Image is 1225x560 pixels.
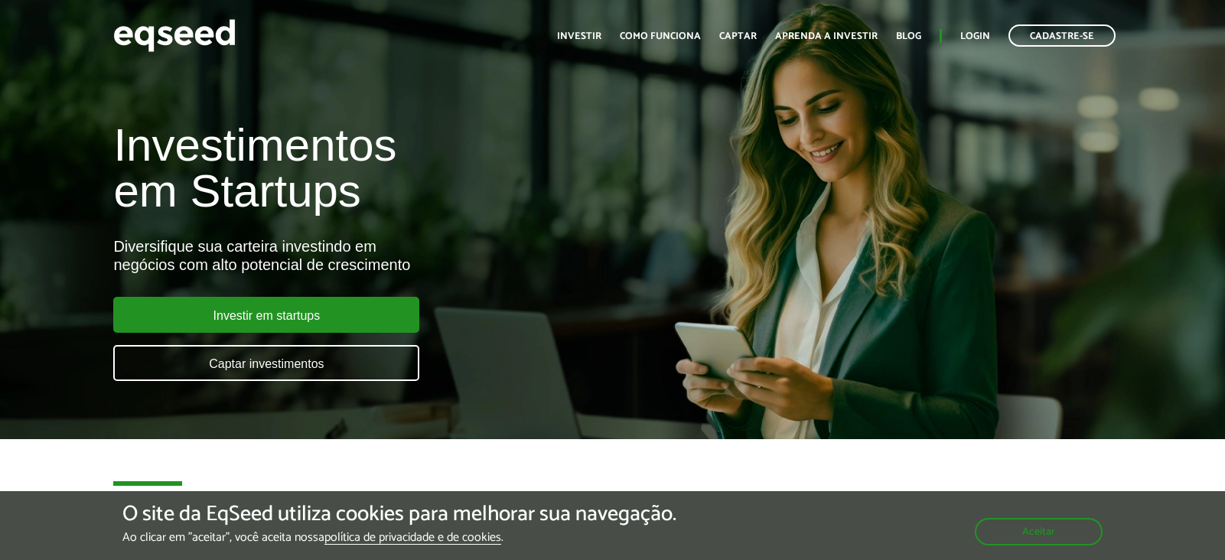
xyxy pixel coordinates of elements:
[719,31,757,41] a: Captar
[113,345,419,381] a: Captar investimentos
[1008,24,1116,47] a: Cadastre-se
[113,297,419,333] a: Investir em startups
[324,532,501,545] a: política de privacidade e de cookies
[113,122,703,214] h1: Investimentos em Startups
[896,31,921,41] a: Blog
[113,15,236,56] img: EqSeed
[620,31,701,41] a: Como funciona
[960,31,990,41] a: Login
[122,503,676,526] h5: O site da EqSeed utiliza cookies para melhorar sua navegação.
[122,530,676,545] p: Ao clicar em "aceitar", você aceita nossa .
[975,518,1103,545] button: Aceitar
[557,31,601,41] a: Investir
[775,31,878,41] a: Aprenda a investir
[113,237,703,274] div: Diversifique sua carteira investindo em negócios com alto potencial de crescimento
